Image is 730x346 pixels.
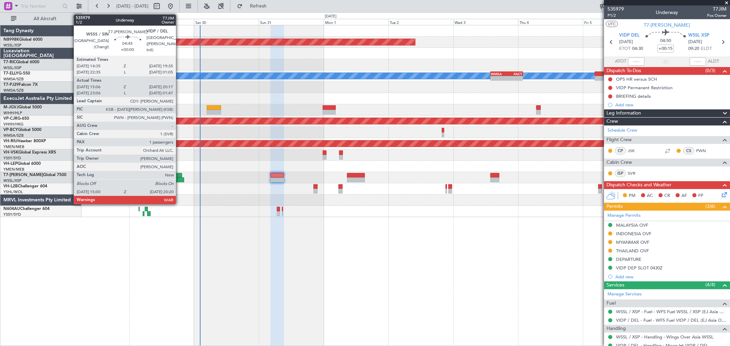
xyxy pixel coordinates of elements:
[705,281,715,288] span: (4/4)
[616,231,651,237] div: INDONESIA OVF
[698,192,703,199] span: FP
[606,300,616,307] span: Fuel
[3,38,42,42] a: N8998KGlobal 6000
[606,109,641,117] span: Leg Information
[3,150,56,155] a: VH-VSKGlobal Express XRS
[615,102,727,108] div: Add new
[616,309,727,315] a: WSSL / XSP - Fuel - WFS Fuel WSSL / XSP (EJ Asia Only)
[606,118,618,125] span: Crew
[3,83,38,87] a: T7-PJ29Falcon 7X
[616,222,648,228] div: MALAYSIA OVF
[8,13,74,24] button: All Aircraft
[64,19,129,25] div: Thu 28
[3,71,30,76] a: T7-ELLYG-550
[606,181,671,189] span: Dispatch Checks and Weather
[3,117,17,121] span: VP-CJR
[616,256,641,262] div: DEPARTURE
[3,110,22,116] a: WIHH/HLP
[607,291,642,298] a: Manage Services
[325,14,336,19] div: [DATE]
[491,72,507,76] div: WMSA
[583,19,648,25] div: Fri 5
[21,1,60,11] input: Trip Number
[606,159,632,167] span: Cabin Crew
[507,76,522,80] div: -
[616,76,657,82] div: OPS HR versus SCH
[518,19,583,25] div: Thu 4
[606,325,626,333] span: Handling
[3,88,24,93] a: WMSA/SZB
[606,67,641,75] span: Dispatch To-Dos
[3,77,24,82] a: WMSA/SZB
[3,139,46,143] a: VH-RIUHawker 800XP
[615,274,727,280] div: Add new
[619,45,630,52] span: ETOT
[628,170,643,176] a: SVR
[3,150,18,155] span: VH-VSK
[3,173,66,177] a: T7-[PERSON_NAME]Global 7500
[3,128,41,132] a: VP-BCYGlobal 5000
[681,192,687,199] span: AF
[3,189,23,195] a: YSHL/WOL
[688,45,699,52] span: 09:20
[3,173,43,177] span: T7-[PERSON_NAME]
[3,128,18,132] span: VP-BCY
[3,144,24,149] a: YMEN/MEB
[3,184,18,188] span: VH-L2B
[116,3,149,9] span: [DATE] - [DATE]
[705,203,715,210] span: (3/6)
[628,148,643,154] a: JSK
[607,127,637,134] a: Schedule Crew
[616,248,649,254] div: THAILAND OVF
[607,5,624,13] span: 535979
[194,19,259,25] div: Sat 30
[3,83,19,87] span: T7-PJ29
[606,203,623,211] span: Permits
[3,207,20,211] span: N604AU
[3,43,22,48] a: WSSL/XSP
[644,22,690,29] span: T7-[PERSON_NAME]
[619,39,633,45] span: [DATE]
[701,45,712,52] span: ELDT
[3,167,24,172] a: YMEN/MEB
[606,136,632,144] span: Flight Crew
[388,19,453,25] div: Tue 2
[3,162,17,166] span: VH-LEP
[453,19,518,25] div: Wed 3
[660,38,671,44] span: 04:50
[3,133,24,138] a: WMSA/SZB
[656,9,678,16] div: Underway
[616,239,649,245] div: MYANMAR OVF
[129,19,194,25] div: Fri 29
[688,32,709,39] span: WSSL XSP
[3,139,17,143] span: VH-RIU
[606,281,624,289] span: Services
[18,16,72,21] span: All Aircraft
[615,58,626,65] span: ATOT
[119,184,227,194] div: Planned Maint [GEOGRAPHIC_DATA] ([GEOGRAPHIC_DATA])
[619,32,640,39] span: VIDP DEL
[606,21,618,27] button: UTC
[607,212,641,219] a: Manage Permits
[705,67,715,74] span: (0/3)
[3,184,47,188] a: VH-L2BChallenger 604
[3,117,29,121] a: VP-CJRG-650
[607,13,624,18] span: P1/2
[616,265,663,271] div: VIDP DEP SLOT 0430Z
[616,317,727,323] a: VIDP / DEL - Fuel - WFS Fuel VIDP / DEL (EJ Asia Only)
[244,4,273,9] span: Refresh
[629,192,636,199] span: PM
[696,148,712,154] a: PWN
[615,147,626,155] div: CP
[632,45,643,52] span: 04:30
[3,162,41,166] a: VH-LEPGlobal 6000
[707,5,727,13] span: T7JIM
[664,192,670,199] span: CR
[3,60,16,64] span: T7-RIC
[3,156,21,161] a: YSSY/SYD
[3,65,22,70] a: WSSL/XSP
[3,207,50,211] a: N604AUChallenger 604
[234,1,275,12] button: Refresh
[3,60,39,64] a: T7-RICGlobal 6000
[507,72,522,76] div: FACT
